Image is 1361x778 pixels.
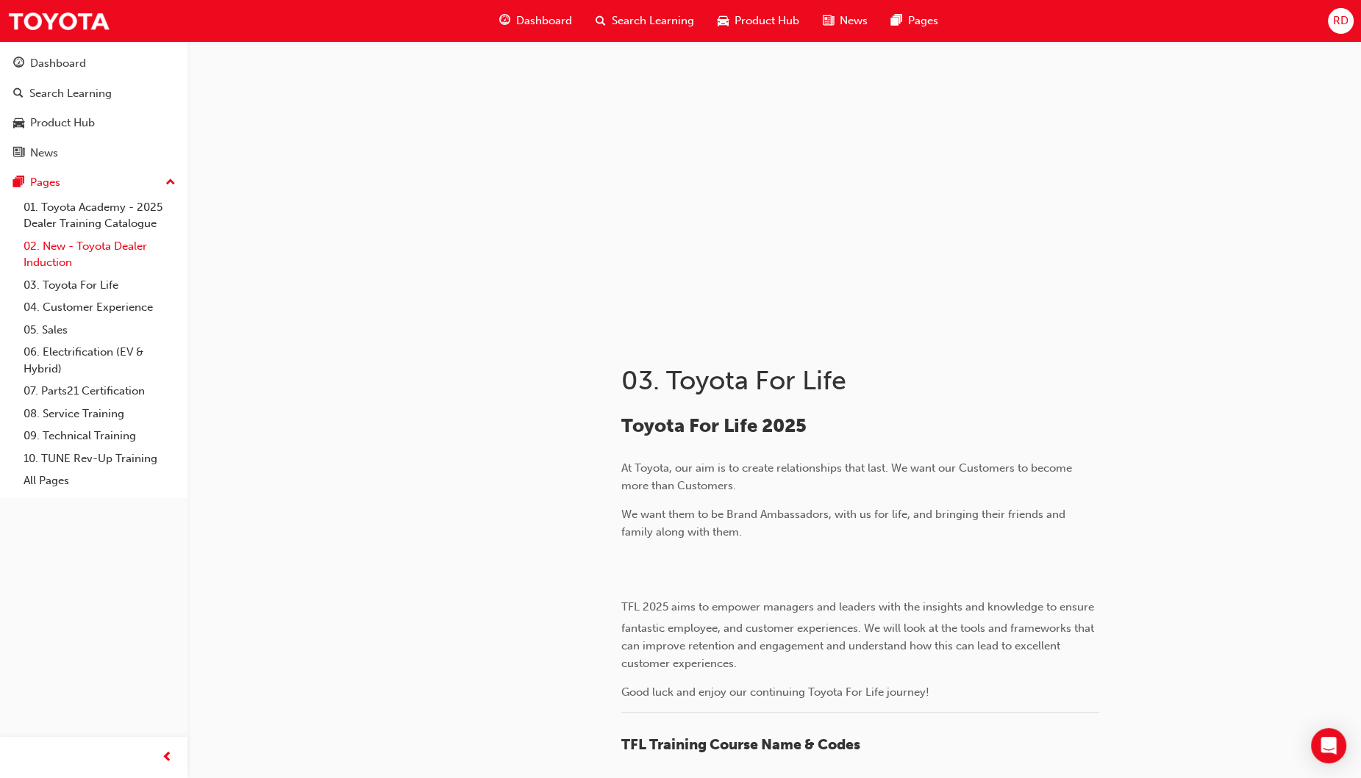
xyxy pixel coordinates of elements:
span: Product Hub [735,12,799,29]
a: All Pages [18,469,182,492]
span: search-icon [13,87,24,101]
a: 08. Service Training [18,403,182,425]
span: guage-icon [13,57,24,71]
span: guage-icon [499,12,510,30]
button: DashboardSearch LearningProduct HubNews [6,47,182,169]
h1: 03. Toyota For Life [621,364,1104,397]
a: guage-iconDashboard [487,6,584,36]
button: Pages [6,169,182,196]
a: 06. Electrification (EV & Hybrid) [18,341,182,380]
a: 01. Toyota Academy - 2025 Dealer Training Catalogue [18,196,182,235]
div: Open Intercom Messenger [1311,728,1346,763]
span: news-icon [13,147,24,160]
img: Trak [7,4,110,37]
span: Dashboard [516,12,572,29]
a: news-iconNews [811,6,879,36]
span: pages-icon [891,12,902,30]
span: TFL Training Course Name & Codes [621,736,860,753]
a: 07. Parts21 Certification [18,380,182,403]
span: News [840,12,868,29]
span: Toyota For Life 2025 [621,414,807,437]
div: Search Learning [29,85,112,102]
a: 05. Sales [18,319,182,342]
span: pages-icon [13,176,24,190]
a: 10. TUNE Rev-Up Training [18,447,182,470]
a: News [6,140,182,167]
span: car-icon [13,117,24,130]
div: Product Hub [30,115,95,132]
a: Product Hub [6,109,182,137]
span: TFL 2025 aims to empower managers and leaders with the insights and knowledge to ensure fantastic... [621,600,1097,670]
a: 09. Technical Training [18,425,182,447]
a: car-iconProduct Hub [706,6,811,36]
div: Dashboard [30,55,86,72]
a: pages-iconPages [879,6,950,36]
a: 04. Customer Experience [18,296,182,319]
span: news-icon [823,12,834,30]
a: Dashboard [6,50,182,77]
a: 03. Toyota For Life [18,274,182,297]
span: At Toyota, our aim is to create relationships that last. We want our Customers to become more tha... [621,461,1075,492]
a: search-iconSearch Learning [584,6,706,36]
span: Search Learning [612,12,694,29]
div: News [30,145,58,162]
span: Good luck and enjoy our continuing Toyota For Life journey! [621,685,929,699]
span: Pages [908,12,938,29]
a: 02. New - Toyota Dealer Induction [18,235,182,274]
span: We want them to be Brand Ambassadors, with us for life, and bringing their friends and family alo... [621,508,1068,539]
span: up-icon [165,173,176,192]
a: Search Learning [6,80,182,107]
div: Pages [30,174,60,191]
span: car-icon [718,12,729,30]
span: RD [1333,12,1349,29]
button: RD [1328,8,1354,34]
span: search-icon [596,12,606,30]
span: prev-icon [162,749,173,767]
